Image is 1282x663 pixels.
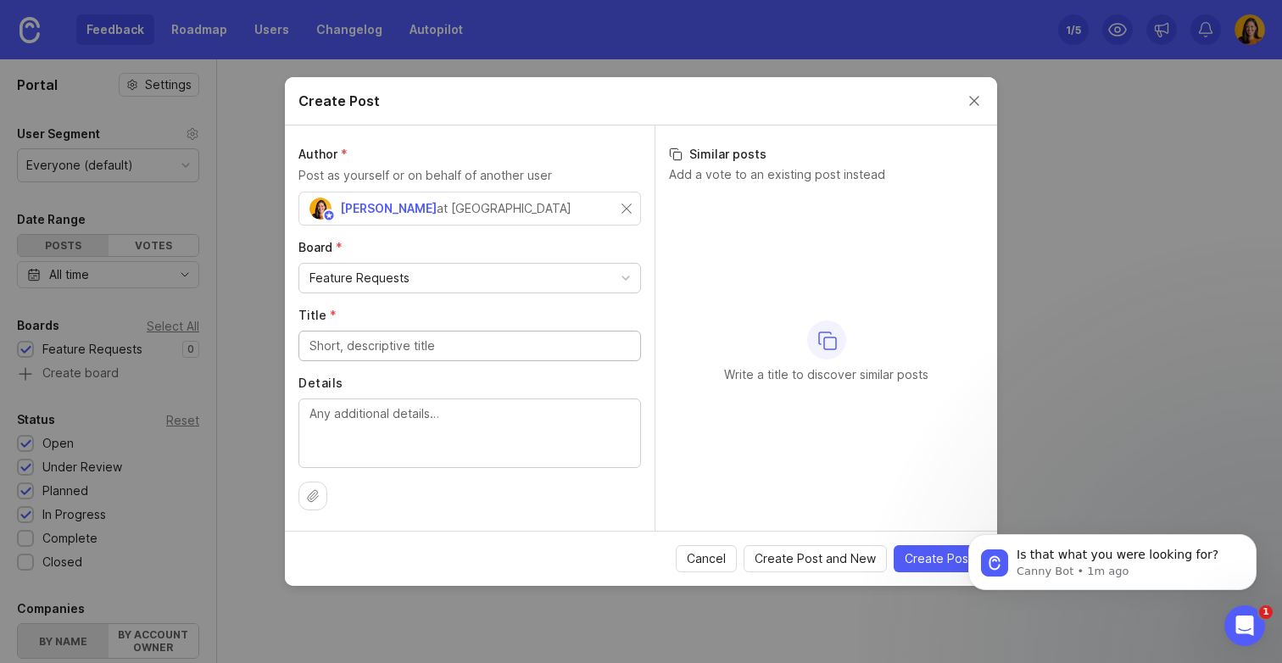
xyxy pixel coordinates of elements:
h2: Create Post [298,91,380,111]
span: Create Post [905,550,973,567]
button: Create Post and New [744,545,887,572]
iframe: Intercom live chat [1224,605,1265,646]
button: Cancel [676,545,737,572]
div: at [GEOGRAPHIC_DATA] [437,199,571,218]
p: Write a title to discover similar posts [724,366,928,383]
div: Feature Requests [309,269,410,287]
img: member badge [323,209,336,222]
iframe: Intercom notifications message [943,499,1282,617]
button: Close create post modal [965,92,984,110]
label: Details [298,375,641,392]
img: Laura Morrison [309,198,332,220]
h3: Similar posts [669,146,984,163]
span: [PERSON_NAME] [340,201,437,215]
p: Add a vote to an existing post instead [669,166,984,183]
span: Board (required) [298,240,343,254]
span: Create Post and New [755,550,876,567]
span: 1 [1259,605,1273,619]
span: Cancel [687,550,726,567]
button: Create Post [894,545,984,572]
span: Author (required) [298,147,348,161]
span: Title (required) [298,308,337,322]
p: Post as yourself or on behalf of another user [298,166,641,185]
input: Short, descriptive title [309,337,630,355]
